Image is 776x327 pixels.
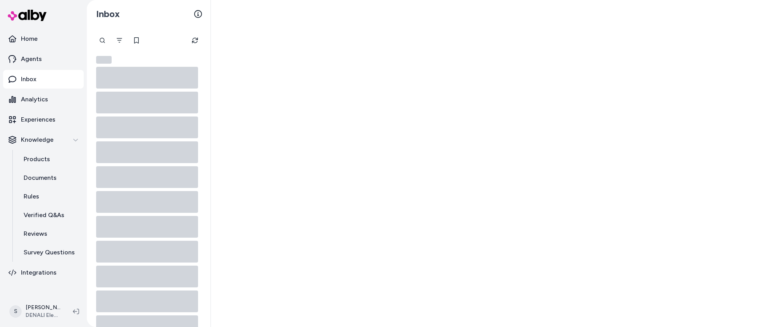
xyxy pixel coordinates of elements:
span: DENALI Electronics [26,311,60,319]
a: Products [16,150,84,169]
a: Home [3,30,84,48]
p: Documents [24,173,57,183]
h2: Inbox [96,8,120,20]
a: Documents [16,169,84,187]
p: Rules [24,192,39,201]
a: Verified Q&As [16,206,84,224]
span: S [9,305,22,318]
img: alby Logo [8,10,47,21]
p: Agents [21,54,42,64]
p: Survey Questions [24,248,75,257]
a: Reviews [16,224,84,243]
p: Experiences [21,115,55,124]
p: [PERSON_NAME] [26,304,60,311]
a: Inbox [3,70,84,89]
button: Refresh [187,33,203,48]
p: Products [24,155,50,164]
a: Integrations [3,263,84,282]
p: Home [21,34,38,43]
button: S[PERSON_NAME]DENALI Electronics [5,299,67,324]
p: Reviews [24,229,47,238]
p: Integrations [21,268,57,277]
a: Experiences [3,110,84,129]
p: Analytics [21,95,48,104]
a: Survey Questions [16,243,84,262]
p: Knowledge [21,135,53,144]
p: Verified Q&As [24,210,64,220]
a: Agents [3,50,84,68]
button: Knowledge [3,130,84,149]
p: Inbox [21,75,36,84]
button: Filter [112,33,127,48]
a: Analytics [3,90,84,109]
a: Rules [16,187,84,206]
